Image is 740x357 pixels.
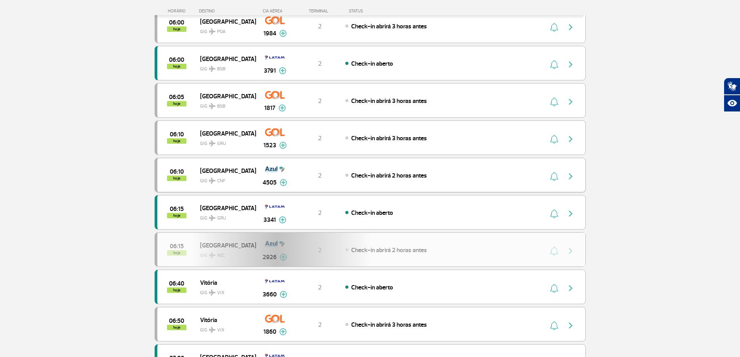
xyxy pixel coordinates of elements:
[167,138,186,144] span: hoje
[217,28,226,35] span: POA
[217,289,225,296] span: VIX
[264,103,275,113] span: 1817
[170,169,184,174] span: 2025-08-26 06:10:00
[318,97,322,105] span: 2
[167,26,186,32] span: hoje
[200,211,250,222] span: GIG
[200,173,250,185] span: GIG
[167,287,186,293] span: hoje
[566,321,575,330] img: seta-direita-painel-voo.svg
[566,23,575,32] img: seta-direita-painel-voo.svg
[351,172,427,179] span: Check-in abrirá 2 horas antes
[550,321,558,330] img: sino-painel-voo.svg
[279,142,287,149] img: mais-info-painel-voo.svg
[170,132,184,137] span: 2025-08-26 06:10:00
[318,172,322,179] span: 2
[351,284,393,291] span: Check-in aberto
[256,9,294,14] div: CIA AÉREA
[200,203,250,213] span: [GEOGRAPHIC_DATA]
[217,178,225,185] span: CNF
[199,9,256,14] div: DESTINO
[217,66,225,73] span: BSB
[566,60,575,69] img: seta-direita-painel-voo.svg
[209,289,216,296] img: destiny_airplane.svg
[351,134,427,142] span: Check-in abrirá 3 horas antes
[351,60,393,68] span: Check-in aberto
[169,57,184,63] span: 2025-08-26 06:00:00
[263,290,277,299] span: 3660
[157,9,199,14] div: HORÁRIO
[263,215,276,225] span: 3341
[566,97,575,106] img: seta-direita-painel-voo.svg
[566,172,575,181] img: seta-direita-painel-voo.svg
[167,101,186,106] span: hoje
[200,99,250,110] span: GIG
[217,140,226,147] span: GRU
[550,284,558,293] img: sino-painel-voo.svg
[279,104,286,111] img: mais-info-painel-voo.svg
[169,281,184,286] span: 2025-08-26 06:40:00
[169,20,184,25] span: 2025-08-26 06:00:00
[318,23,322,30] span: 2
[550,23,558,32] img: sino-painel-voo.svg
[351,209,393,217] span: Check-in aberto
[263,141,276,150] span: 1523
[318,209,322,217] span: 2
[217,215,226,222] span: GRU
[279,328,287,335] img: mais-info-painel-voo.svg
[263,178,277,187] span: 4505
[351,321,427,329] span: Check-in abrirá 3 horas antes
[200,61,250,73] span: GIG
[167,213,186,218] span: hoje
[200,285,250,296] span: GIG
[200,315,250,325] span: Vitória
[217,103,225,110] span: BSB
[280,291,287,298] img: mais-info-painel-voo.svg
[280,179,287,186] img: mais-info-painel-voo.svg
[200,24,250,35] span: GIG
[209,103,216,109] img: destiny_airplane.svg
[566,209,575,218] img: seta-direita-painel-voo.svg
[209,66,216,72] img: destiny_airplane.svg
[167,176,186,181] span: hoje
[318,284,322,291] span: 2
[169,94,184,100] span: 2025-08-26 06:05:00
[550,97,558,106] img: sino-painel-voo.svg
[318,321,322,329] span: 2
[200,322,250,334] span: GIG
[263,29,276,38] span: 1984
[351,97,427,105] span: Check-in abrirá 3 horas antes
[209,28,216,35] img: destiny_airplane.svg
[724,78,740,112] div: Plugin de acessibilidade da Hand Talk.
[724,95,740,112] button: Abrir recursos assistivos.
[550,60,558,69] img: sino-painel-voo.svg
[264,66,276,75] span: 3791
[209,215,216,221] img: destiny_airplane.svg
[263,327,276,336] span: 1860
[200,16,250,26] span: [GEOGRAPHIC_DATA]
[169,318,184,324] span: 2025-08-26 06:50:00
[209,327,216,333] img: destiny_airplane.svg
[200,91,250,101] span: [GEOGRAPHIC_DATA]
[200,136,250,147] span: GIG
[200,277,250,287] span: Vitória
[351,23,427,30] span: Check-in abrirá 3 horas antes
[345,9,408,14] div: STATUS
[167,64,186,69] span: hoje
[279,67,286,74] img: mais-info-painel-voo.svg
[200,128,250,138] span: [GEOGRAPHIC_DATA]
[550,134,558,144] img: sino-painel-voo.svg
[209,178,216,184] img: destiny_airplane.svg
[566,134,575,144] img: seta-direita-painel-voo.svg
[550,209,558,218] img: sino-painel-voo.svg
[294,9,345,14] div: TERMINAL
[566,284,575,293] img: seta-direita-painel-voo.svg
[279,30,287,37] img: mais-info-painel-voo.svg
[170,206,184,212] span: 2025-08-26 06:15:00
[200,54,250,64] span: [GEOGRAPHIC_DATA]
[550,172,558,181] img: sino-painel-voo.svg
[279,216,286,223] img: mais-info-painel-voo.svg
[318,134,322,142] span: 2
[724,78,740,95] button: Abrir tradutor de língua de sinais.
[167,325,186,330] span: hoje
